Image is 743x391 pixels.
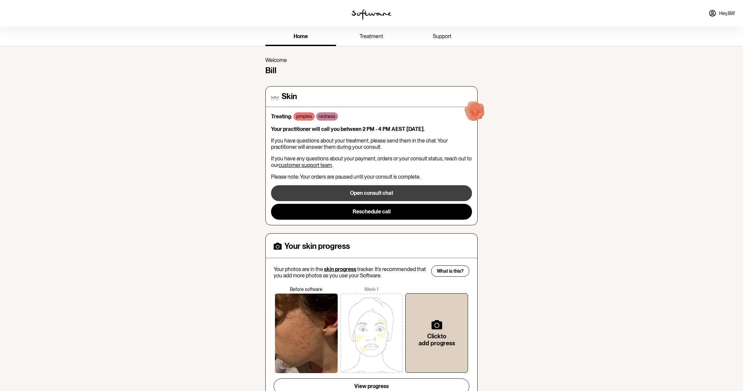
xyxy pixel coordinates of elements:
button: Open consult chat [271,185,472,201]
span: What is this? [437,268,464,274]
h4: Bill [265,66,478,76]
p: Welcome [265,57,478,63]
img: software logo [352,9,391,20]
p: Your practitioner will call you between 2 PM - 4 PM AEST [DATE]. [271,126,472,132]
p: If you have questions about your treatment, please send them in the chat. Your practitioner will ... [271,138,472,150]
span: treatment [360,33,383,39]
a: support [407,28,478,46]
span: skin progress [324,266,356,272]
span: home [294,33,308,39]
button: Reschedule call [271,204,472,220]
img: 9sTVZcrP3IAAAAAASUVORK5CYII= [340,294,403,373]
p: Before software [274,287,339,292]
span: support [433,33,451,39]
p: Week 1 [339,287,404,292]
span: Reschedule call [353,208,391,215]
p: Your photos are in the tracker. It’s recommended that you add more photos as you use your Software. [274,266,427,279]
h6: Click to add progress [416,333,457,347]
h4: Your skin progress [284,242,350,251]
a: home [265,28,336,46]
a: treatment [336,28,407,46]
p: If you have any questions about your payment, orders or your consult status, reach out to our . [271,155,472,168]
p: Please note: Your orders are paused until your consult is complete. [271,174,472,180]
a: customer support team [279,162,332,168]
span: View progress [354,383,389,389]
button: What is this? [431,265,469,277]
strong: Treating: [271,113,292,120]
span: Hey, Bill ! [719,11,735,16]
a: Hey,Bill! [705,5,739,21]
p: pimples [296,114,312,119]
p: redness [319,114,335,119]
img: red-blob.ee797e6f29be6228169e.gif [454,91,496,134]
h4: Skin [282,92,297,101]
